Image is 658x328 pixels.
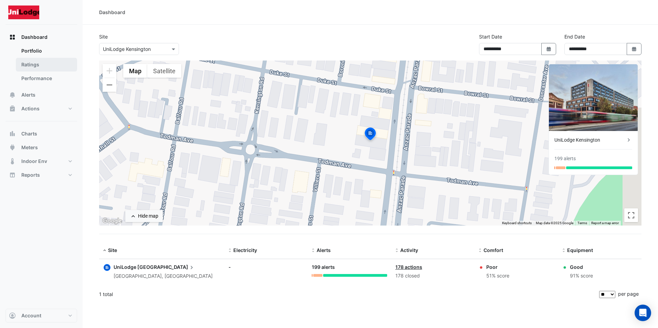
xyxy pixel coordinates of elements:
[138,212,158,220] div: Hide map
[125,210,163,222] button: Hide map
[137,263,195,271] span: [GEOGRAPHIC_DATA]
[618,291,639,297] span: per page
[484,247,503,253] span: Comfort
[16,44,77,58] a: Portfolio
[6,44,77,88] div: Dashboard
[99,286,598,303] div: 1 total
[123,64,147,78] button: Show street map
[624,208,638,222] button: Toggle fullscreen view
[114,264,136,270] span: UniLodge
[114,272,213,280] div: [GEOGRAPHIC_DATA], [GEOGRAPHIC_DATA]
[6,154,77,168] button: Indoor Env
[21,312,41,319] span: Account
[99,9,125,16] div: Dashboard
[591,221,619,225] a: Report a map error
[101,217,124,226] a: Open this area in Google Maps (opens a new window)
[570,272,593,280] div: 91% score
[6,88,77,102] button: Alerts
[21,105,40,112] span: Actions
[486,263,509,271] div: Poor
[21,144,38,151] span: Meters
[9,158,16,165] app-icon: Indoor Env
[570,263,593,271] div: Good
[564,33,585,40] label: End Date
[103,78,116,92] button: Zoom out
[9,34,16,41] app-icon: Dashboard
[21,130,37,137] span: Charts
[400,247,418,253] span: Activity
[21,91,35,98] span: Alerts
[549,64,638,131] img: UniLodge Kensington
[635,305,651,321] div: Open Intercom Messenger
[546,46,552,52] fa-icon: Select Date
[312,263,387,271] div: 199 alerts
[9,144,16,151] app-icon: Meters
[6,141,77,154] button: Meters
[317,247,331,253] span: Alerts
[9,172,16,178] app-icon: Reports
[6,30,77,44] button: Dashboard
[536,221,573,225] span: Map data ©2025 Google
[577,221,587,225] a: Terms (opens in new tab)
[8,6,39,19] img: Company Logo
[6,127,77,141] button: Charts
[6,309,77,322] button: Account
[9,105,16,112] app-icon: Actions
[147,64,181,78] button: Show satellite imagery
[9,91,16,98] app-icon: Alerts
[6,168,77,182] button: Reports
[21,158,47,165] span: Indoor Env
[486,272,509,280] div: 51% score
[101,217,124,226] img: Google
[363,127,378,143] img: site-pin-selected.svg
[6,102,77,116] button: Actions
[229,263,304,271] div: -
[21,172,40,178] span: Reports
[502,221,532,226] button: Keyboard shortcuts
[9,130,16,137] app-icon: Charts
[233,247,257,253] span: Electricity
[108,247,117,253] span: Site
[16,58,77,72] a: Ratings
[99,33,108,40] label: Site
[395,272,470,280] div: 178 closed
[103,64,116,78] button: Zoom in
[554,155,576,162] div: 199 alerts
[567,247,593,253] span: Equipment
[21,34,47,41] span: Dashboard
[554,136,625,144] div: UniLodge Kensington
[395,264,422,270] a: 178 actions
[16,72,77,85] a: Performance
[631,46,637,52] fa-icon: Select Date
[479,33,502,40] label: Start Date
